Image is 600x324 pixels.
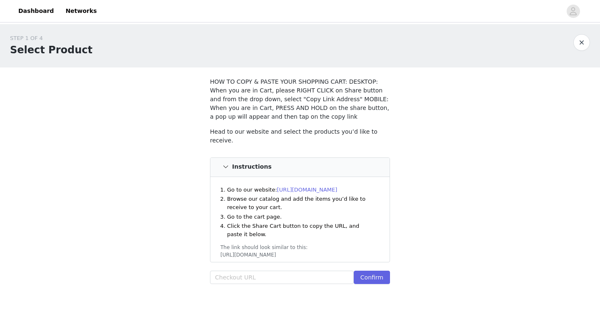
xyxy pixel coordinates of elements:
li: Browse our catalog and add the items you’d like to receive to your cart. [227,195,375,211]
p: Head to our website and select the products you’d like to receive. [210,127,390,145]
h1: Select Product [10,42,92,57]
div: STEP 1 OF 4 [10,34,92,42]
li: Go to the cart page. [227,213,375,221]
div: [URL][DOMAIN_NAME] [220,251,380,259]
input: Checkout URL [210,271,354,284]
li: Click the Share Cart button to copy the URL, and paste it below. [227,222,375,238]
p: HOW TO COPY & PASTE YOUR SHOPPING CART: DESKTOP: When you are in Cart, please RIGHT CLICK on Shar... [210,77,390,121]
a: [URL][DOMAIN_NAME] [277,187,337,193]
h4: Instructions [232,164,272,170]
a: Networks [60,2,102,20]
button: Confirm [354,271,390,284]
a: Dashboard [13,2,59,20]
li: Go to our website: [227,186,375,194]
div: The link should look similar to this: [220,244,380,251]
div: avatar [569,5,577,18]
